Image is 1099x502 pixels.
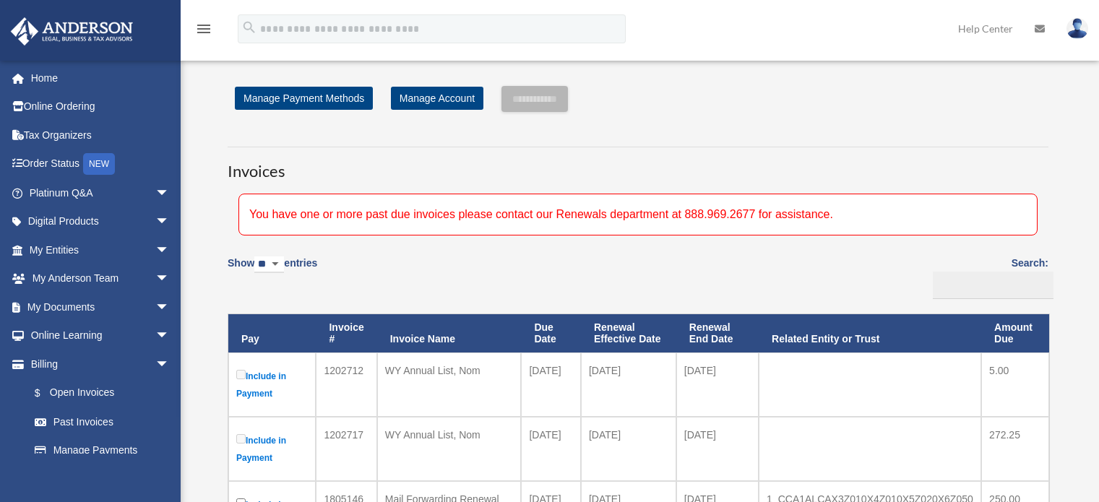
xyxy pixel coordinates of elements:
[236,370,246,379] input: Include in Payment
[933,272,1053,299] input: Search:
[928,254,1048,299] label: Search:
[7,17,137,46] img: Anderson Advisors Platinum Portal
[155,350,184,379] span: arrow_drop_down
[10,178,191,207] a: Platinum Q&Aarrow_drop_down
[20,407,184,436] a: Past Invoices
[581,417,676,481] td: [DATE]
[521,352,581,417] td: [DATE]
[759,314,981,353] th: Related Entity or Trust: activate to sort column ascending
[981,314,1049,353] th: Amount Due: activate to sort column ascending
[236,367,308,402] label: Include in Payment
[391,87,483,110] a: Manage Account
[155,207,184,237] span: arrow_drop_down
[377,314,522,353] th: Invoice Name: activate to sort column ascending
[241,20,257,35] i: search
[521,314,581,353] th: Due Date: activate to sort column ascending
[10,321,191,350] a: Online Learningarrow_drop_down
[385,360,514,381] div: WY Annual List, Nom
[316,314,376,353] th: Invoice #: activate to sort column ascending
[155,235,184,265] span: arrow_drop_down
[155,264,184,294] span: arrow_drop_down
[10,207,191,236] a: Digital Productsarrow_drop_down
[235,87,373,110] a: Manage Payment Methods
[20,436,184,465] a: Manage Payments
[10,264,191,293] a: My Anderson Teamarrow_drop_down
[10,92,191,121] a: Online Ordering
[10,235,191,264] a: My Entitiesarrow_drop_down
[236,434,246,443] input: Include in Payment
[10,121,191,150] a: Tax Organizers
[981,417,1049,481] td: 272.25
[581,314,676,353] th: Renewal Effective Date: activate to sort column ascending
[228,147,1048,183] h3: Invoices
[43,384,50,402] span: $
[195,25,212,38] a: menu
[254,256,284,273] select: Showentries
[981,352,1049,417] td: 5.00
[581,352,676,417] td: [DATE]
[236,431,308,467] label: Include in Payment
[238,194,1038,235] div: You have one or more past due invoices please contact our Renewals department at 888.969.2677 for...
[10,64,191,92] a: Home
[385,425,514,445] div: WY Annual List, Nom
[228,314,316,353] th: Pay: activate to sort column descending
[316,352,376,417] td: 1202712
[316,417,376,481] td: 1202717
[10,150,191,179] a: Order StatusNEW
[83,153,115,175] div: NEW
[676,417,759,481] td: [DATE]
[228,254,317,287] label: Show entries
[10,350,184,378] a: Billingarrow_drop_down
[20,378,177,408] a: $Open Invoices
[521,417,581,481] td: [DATE]
[10,293,191,321] a: My Documentsarrow_drop_down
[155,321,184,351] span: arrow_drop_down
[676,314,759,353] th: Renewal End Date: activate to sort column ascending
[195,20,212,38] i: menu
[1066,18,1088,39] img: User Pic
[155,293,184,322] span: arrow_drop_down
[676,352,759,417] td: [DATE]
[155,178,184,208] span: arrow_drop_down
